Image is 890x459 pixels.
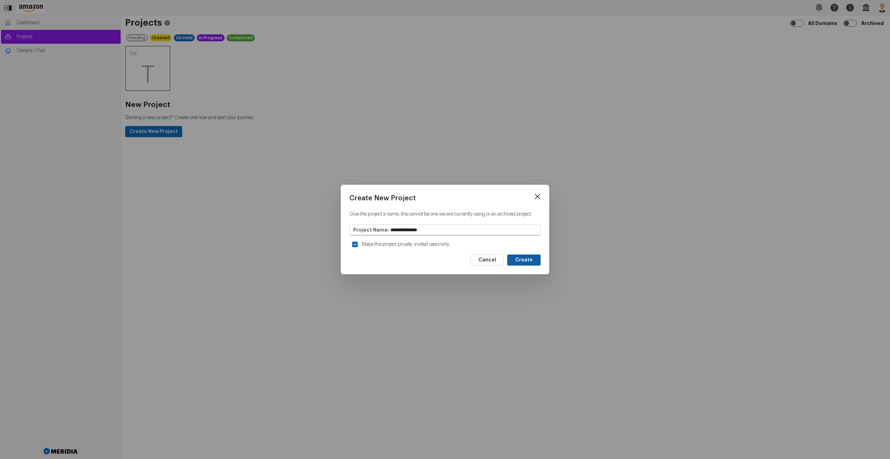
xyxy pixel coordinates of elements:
[470,254,504,266] button: Cancel
[349,193,541,203] h2: Create New Project
[507,254,541,266] button: Create
[353,226,389,233] strong: Project Name:
[361,238,453,251] label: Make this project private, invited users only.
[349,211,541,218] p: Give the project a name, this cannot be one we are currently using or an archived project.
